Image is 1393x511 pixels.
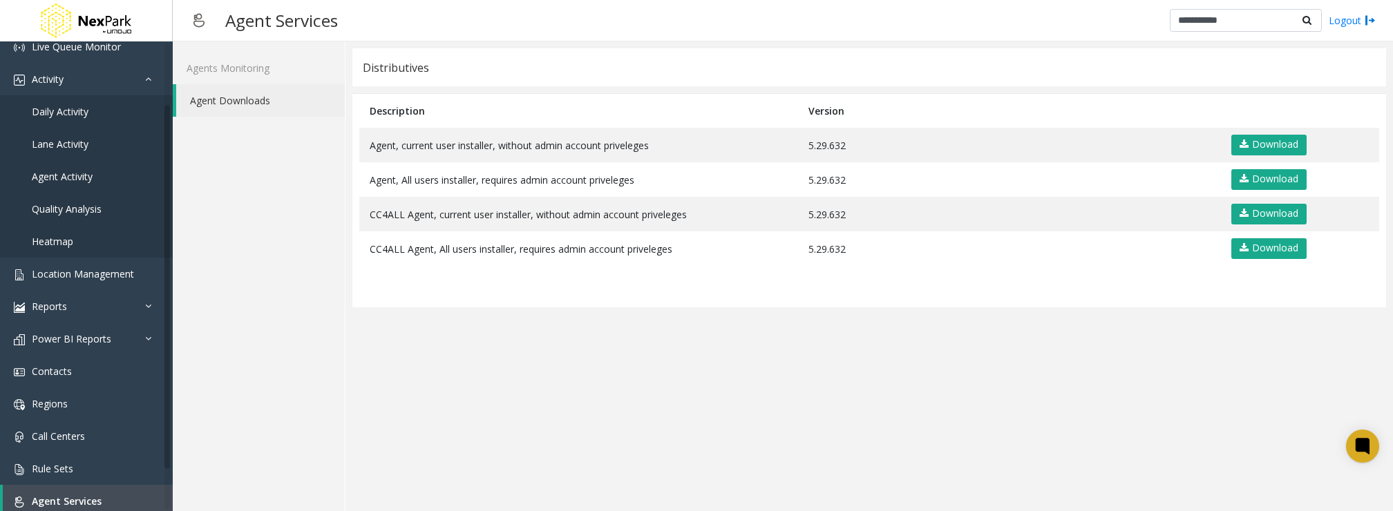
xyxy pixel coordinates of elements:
[187,3,211,37] img: pageIcon
[32,40,121,53] span: Live Queue Monitor
[32,202,102,215] span: Quality Analysis
[32,137,88,151] span: Lane Activity
[798,197,1219,231] td: 5.29.632
[798,231,1219,266] td: 5.29.632
[14,399,25,410] img: 'icon'
[1231,169,1307,190] a: Download
[14,75,25,86] img: 'icon'
[14,334,25,345] img: 'icon'
[14,432,25,443] img: 'icon'
[798,162,1219,197] td: 5.29.632
[32,300,67,313] span: Reports
[1365,13,1376,28] img: logout
[14,42,25,53] img: 'icon'
[32,462,73,475] span: Rule Sets
[176,84,345,117] a: Agent Downloads
[32,105,88,118] span: Daily Activity
[359,94,798,128] th: Description
[14,496,25,508] img: 'icon'
[14,464,25,475] img: 'icon'
[798,94,1219,128] th: Version
[32,494,102,508] span: Agent Services
[798,128,1219,162] td: 5.29.632
[32,430,85,443] span: Call Centers
[32,365,72,378] span: Contacts
[32,170,93,183] span: Agent Activity
[32,267,134,280] span: Location Management
[1329,13,1376,28] a: Logout
[359,128,798,162] td: Agent, current user installer, without admin account priveleges
[363,59,429,77] div: Distributives
[14,269,25,280] img: 'icon'
[14,367,25,378] img: 'icon'
[359,231,798,266] td: CC4ALL Agent, All users installer, requires admin account priveleges
[32,397,68,410] span: Regions
[173,52,345,84] a: Agents Monitoring
[359,197,798,231] td: CC4ALL Agent, current user installer, without admin account priveleges
[359,162,798,197] td: Agent, All users installer, requires admin account priveleges
[32,235,73,248] span: Heatmap
[14,302,25,313] img: 'icon'
[32,73,64,86] span: Activity
[32,332,111,345] span: Power BI Reports
[218,3,345,37] h3: Agent Services
[1231,204,1307,224] a: Download
[1231,238,1307,259] a: Download
[1231,135,1307,155] a: Download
